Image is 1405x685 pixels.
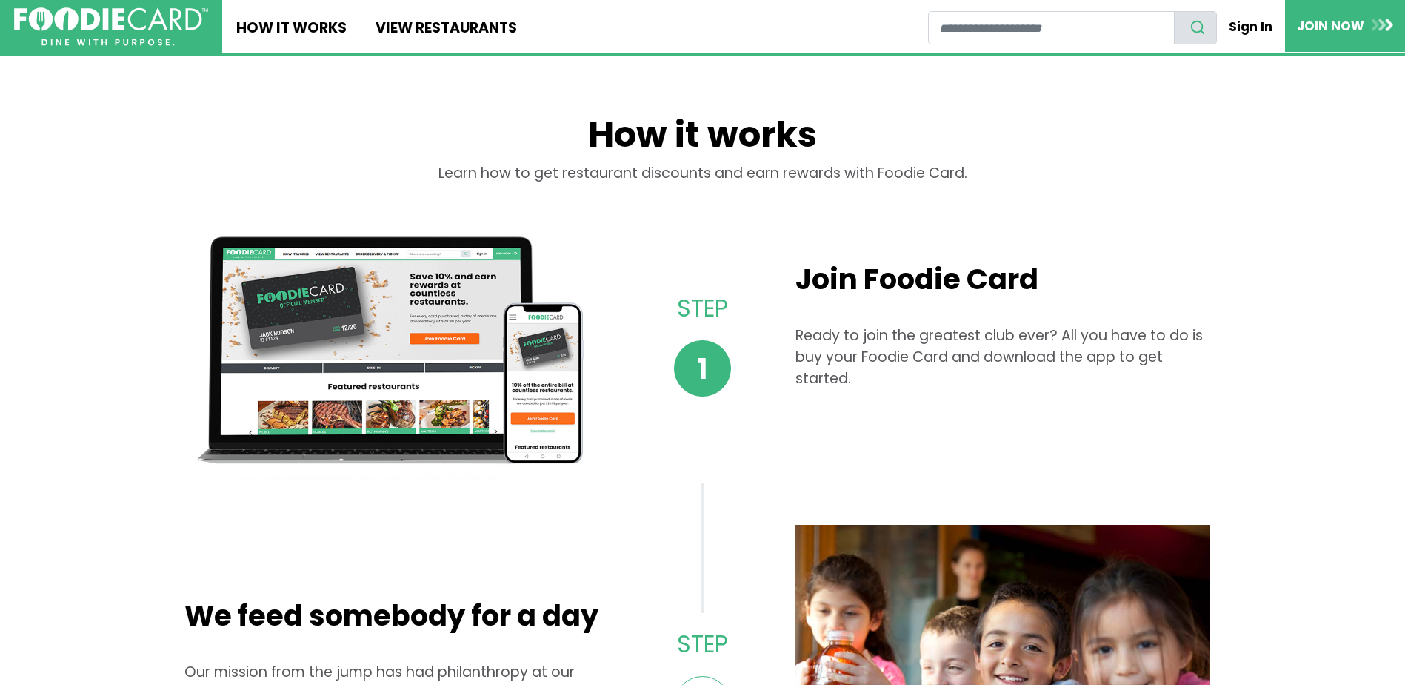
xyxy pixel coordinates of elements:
[1217,10,1285,43] a: Sign In
[795,262,1210,297] h2: Join Foodie Card
[647,291,758,326] p: Step
[928,11,1175,44] input: restaurant search
[184,163,1221,206] div: Learn how to get restaurant discounts and earn rewards with Foodie Card.
[184,599,599,633] h2: We feed somebody for a day
[14,7,208,47] img: FoodieCard; Eat, Drink, Save, Donate
[1174,11,1217,44] button: search
[647,627,758,662] p: Step
[184,113,1221,163] h1: How it works
[795,325,1210,389] p: Ready to join the greatest club ever? All you have to do is buy your Foodie Card and download the...
[674,340,731,397] span: 1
